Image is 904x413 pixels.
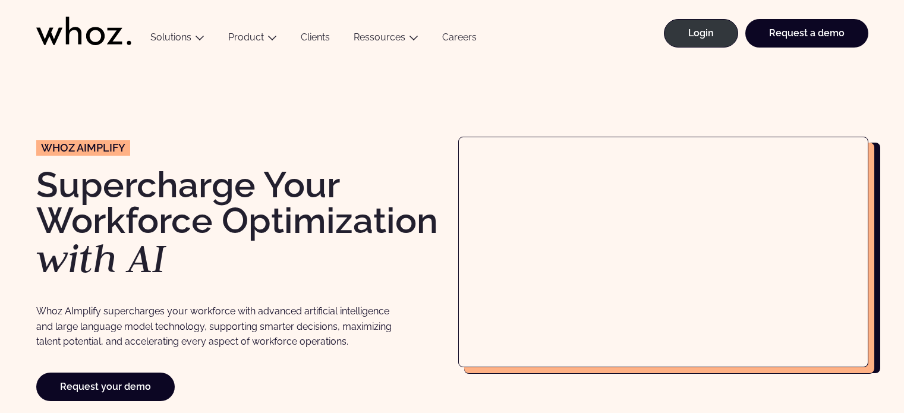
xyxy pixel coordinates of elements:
p: Whoz AImplify supercharges your workforce with advanced artificial intelligence and large languag... [36,304,405,349]
a: Product [228,31,264,43]
span: wHOZ aIMPLIFY [41,143,125,153]
h1: Supercharge Your Workforce Optimization [36,167,446,279]
em: with AI [36,232,166,284]
iframe: Whoz AImplify-Full Scope [459,137,868,367]
a: Request a demo [745,19,868,48]
a: Request your demo [36,373,175,401]
button: Solutions [138,31,216,48]
a: Careers [430,31,489,48]
button: Ressources [342,31,430,48]
a: Ressources [354,31,405,43]
button: Product [216,31,289,48]
a: Login [664,19,738,48]
a: Clients [289,31,342,48]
